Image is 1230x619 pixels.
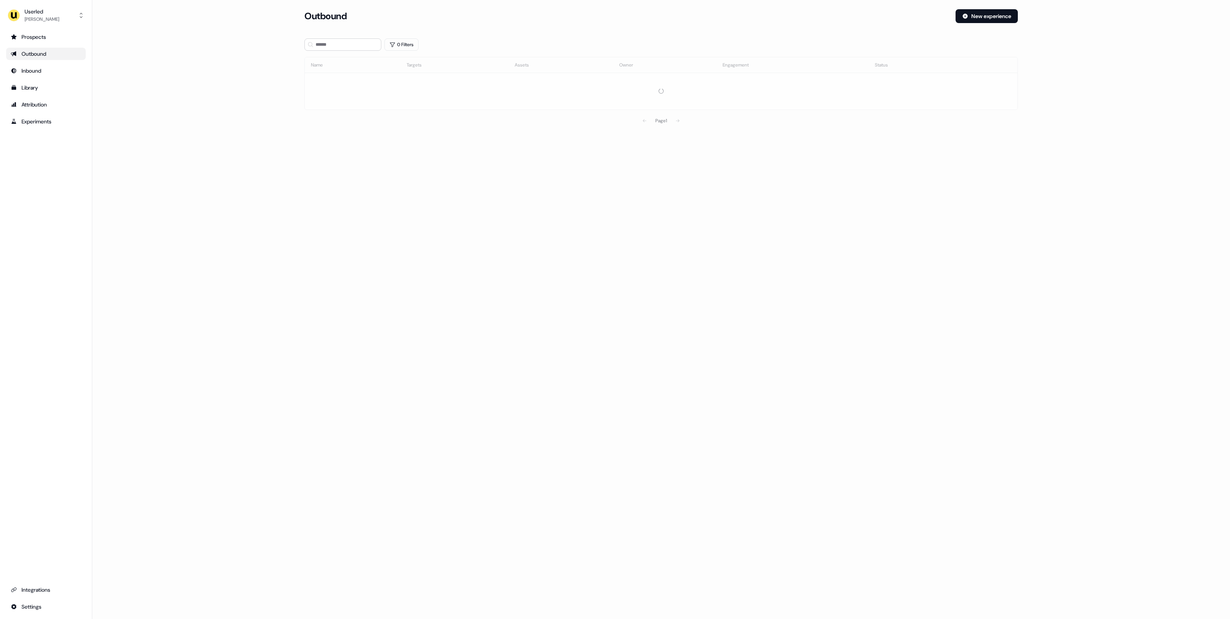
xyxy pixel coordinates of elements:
div: Experiments [11,118,81,125]
a: Go to Inbound [6,65,86,77]
a: Go to outbound experience [6,48,86,60]
div: Outbound [11,50,81,58]
button: Userled[PERSON_NAME] [6,6,86,25]
div: Library [11,84,81,92]
a: Go to templates [6,82,86,94]
div: Attribution [11,101,81,108]
div: Settings [11,603,81,611]
div: Integrations [11,586,81,594]
div: Inbound [11,67,81,75]
a: Go to integrations [6,601,86,613]
a: Go to attribution [6,98,86,111]
div: [PERSON_NAME] [25,15,59,23]
button: 0 Filters [384,38,419,51]
a: Go to prospects [6,31,86,43]
h3: Outbound [304,10,347,22]
div: Prospects [11,33,81,41]
a: Go to integrations [6,584,86,596]
div: Userled [25,8,59,15]
a: Go to experiments [6,115,86,128]
button: New experience [956,9,1018,23]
